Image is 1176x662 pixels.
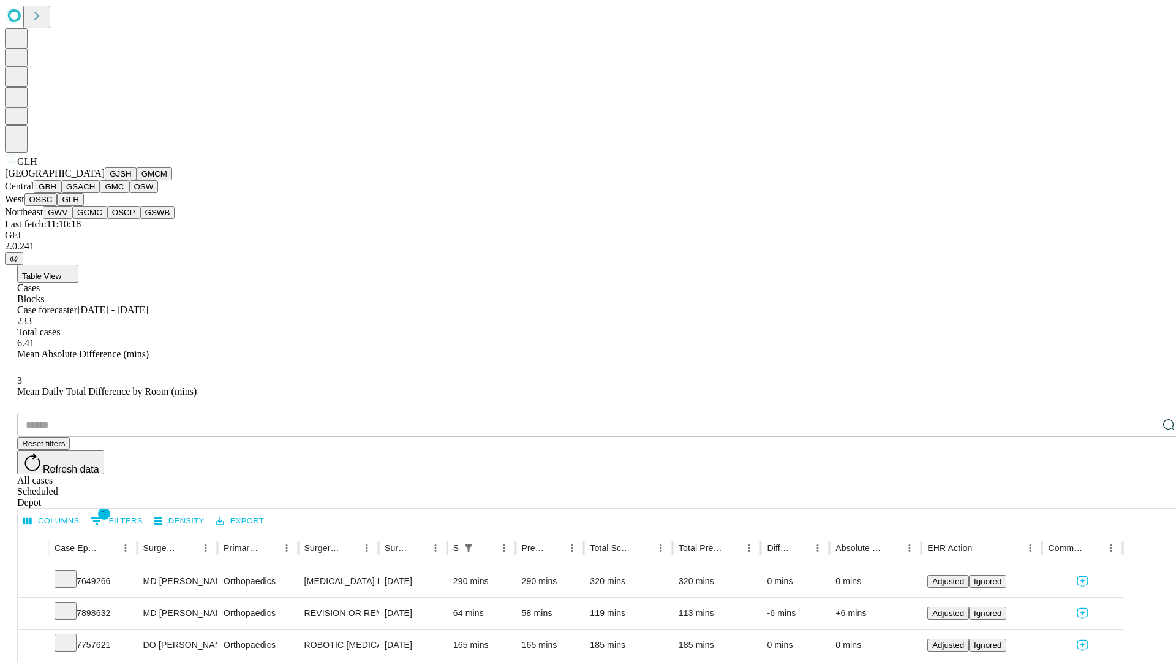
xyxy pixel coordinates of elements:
div: 320 mins [679,566,755,597]
div: 7649266 [55,566,131,597]
div: Total Scheduled Duration [590,543,634,553]
div: 0 mins [767,630,823,661]
button: Show filters [88,511,146,531]
button: Show filters [460,539,477,557]
button: Expand [24,571,42,593]
span: Adjusted [932,577,964,586]
button: Sort [973,539,990,557]
button: Density [151,512,208,531]
button: GLH [57,193,83,206]
button: GSACH [61,180,100,193]
div: 113 mins [679,598,755,629]
span: 233 [17,316,32,326]
button: Sort [341,539,358,557]
button: Adjusted [927,575,969,588]
button: Ignored [969,639,1006,652]
span: Table View [22,272,61,281]
div: Difference [767,543,791,553]
button: Sort [1085,539,1102,557]
button: Export [213,512,267,531]
button: GCMC [72,206,107,219]
button: Menu [358,539,375,557]
button: Sort [100,539,117,557]
div: +6 mins [835,598,915,629]
div: Surgery Date [385,543,409,553]
button: Reset filters [17,437,70,450]
div: 0 mins [767,566,823,597]
button: OSW [129,180,159,193]
div: 185 mins [590,630,666,661]
div: [MEDICAL_DATA] POSTERIOR CERVICAL RECONSTRUCTION POST ELEMENTS [304,566,372,597]
button: Menu [278,539,295,557]
button: Refresh data [17,450,104,474]
div: Orthopaedics [224,630,292,661]
div: 185 mins [679,630,755,661]
div: 290 mins [453,566,510,597]
div: Predicted In Room Duration [522,543,546,553]
span: Adjusted [932,641,964,650]
div: MD [PERSON_NAME] [PERSON_NAME] [143,566,211,597]
div: ROBOTIC [MEDICAL_DATA] KNEE TOTAL [304,630,372,661]
span: Ignored [974,641,1001,650]
button: Sort [261,539,278,557]
div: Total Predicted Duration [679,543,723,553]
span: @ [10,254,18,263]
div: 119 mins [590,598,666,629]
button: GBH [34,180,61,193]
div: REVISION OR REMOVAL IMPLANTED SPINAL NEUROSTIMULATOR [304,598,372,629]
span: Northeast [5,207,43,217]
div: Orthopaedics [224,598,292,629]
button: Menu [809,539,826,557]
span: 6.41 [17,338,34,348]
button: Adjusted [927,639,969,652]
button: OSSC [24,193,58,206]
div: Surgeon Name [143,543,179,553]
div: 2.0.241 [5,241,1171,252]
button: Menu [496,539,513,557]
span: GLH [17,156,37,167]
div: 320 mins [590,566,666,597]
button: GMCM [137,167,172,180]
div: Case Epic Id [55,543,99,553]
span: Total cases [17,327,60,337]
button: Ignored [969,607,1006,620]
span: Refresh data [43,464,99,474]
span: 3 [17,375,22,386]
button: Sort [635,539,652,557]
span: [GEOGRAPHIC_DATA] [5,168,105,178]
button: Menu [1022,539,1039,557]
button: Sort [180,539,197,557]
div: [DATE] [385,566,441,597]
div: Comments [1048,543,1084,553]
div: DO [PERSON_NAME] [PERSON_NAME] Do [143,630,211,661]
button: Menu [1102,539,1120,557]
button: Menu [741,539,758,557]
span: [DATE] - [DATE] [77,305,148,315]
span: Ignored [974,609,1001,618]
button: Sort [410,539,427,557]
div: Primary Service [224,543,259,553]
div: 165 mins [522,630,578,661]
button: Sort [478,539,496,557]
button: Menu [652,539,669,557]
div: Surgery Name [304,543,340,553]
div: 7898632 [55,598,131,629]
button: Table View [17,265,78,283]
button: @ [5,252,23,265]
span: Mean Daily Total Difference by Room (mins) [17,386,197,397]
div: GEI [5,230,1171,241]
button: Menu [427,539,444,557]
button: OSCP [107,206,140,219]
div: 165 mins [453,630,510,661]
div: -6 mins [767,598,823,629]
button: GMC [100,180,129,193]
button: Expand [24,603,42,625]
button: Menu [197,539,214,557]
button: Select columns [20,512,83,531]
button: Sort [792,539,809,557]
span: West [5,194,24,204]
span: Ignored [974,577,1001,586]
button: Menu [563,539,581,557]
div: Absolute Difference [835,543,883,553]
span: 1 [98,508,110,520]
